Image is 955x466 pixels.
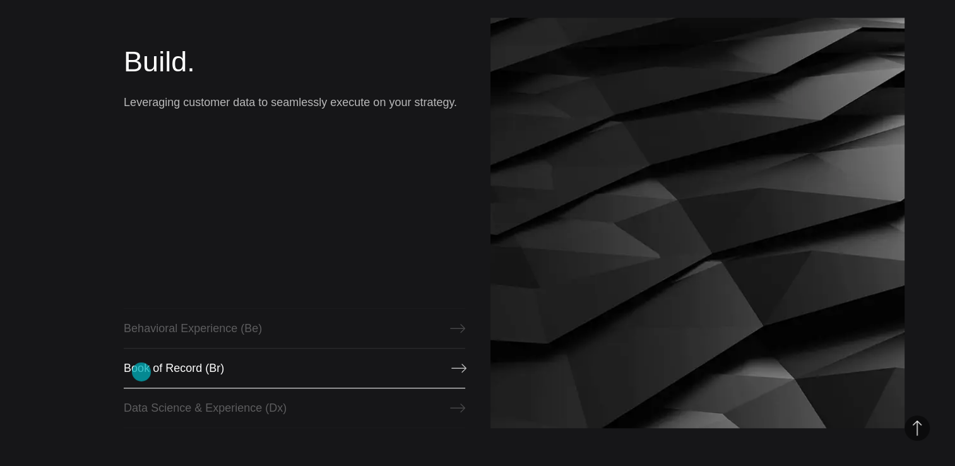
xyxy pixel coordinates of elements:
[124,388,465,428] a: Data Science & Experience (Dx)
[124,93,465,111] p: Leveraging customer data to seamlessly execute on your strategy.
[124,348,465,388] a: Book of Record (Br)
[124,43,465,81] h2: Build.
[124,308,465,349] a: Behavioral Experience (Be)
[905,415,930,441] button: Back to Top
